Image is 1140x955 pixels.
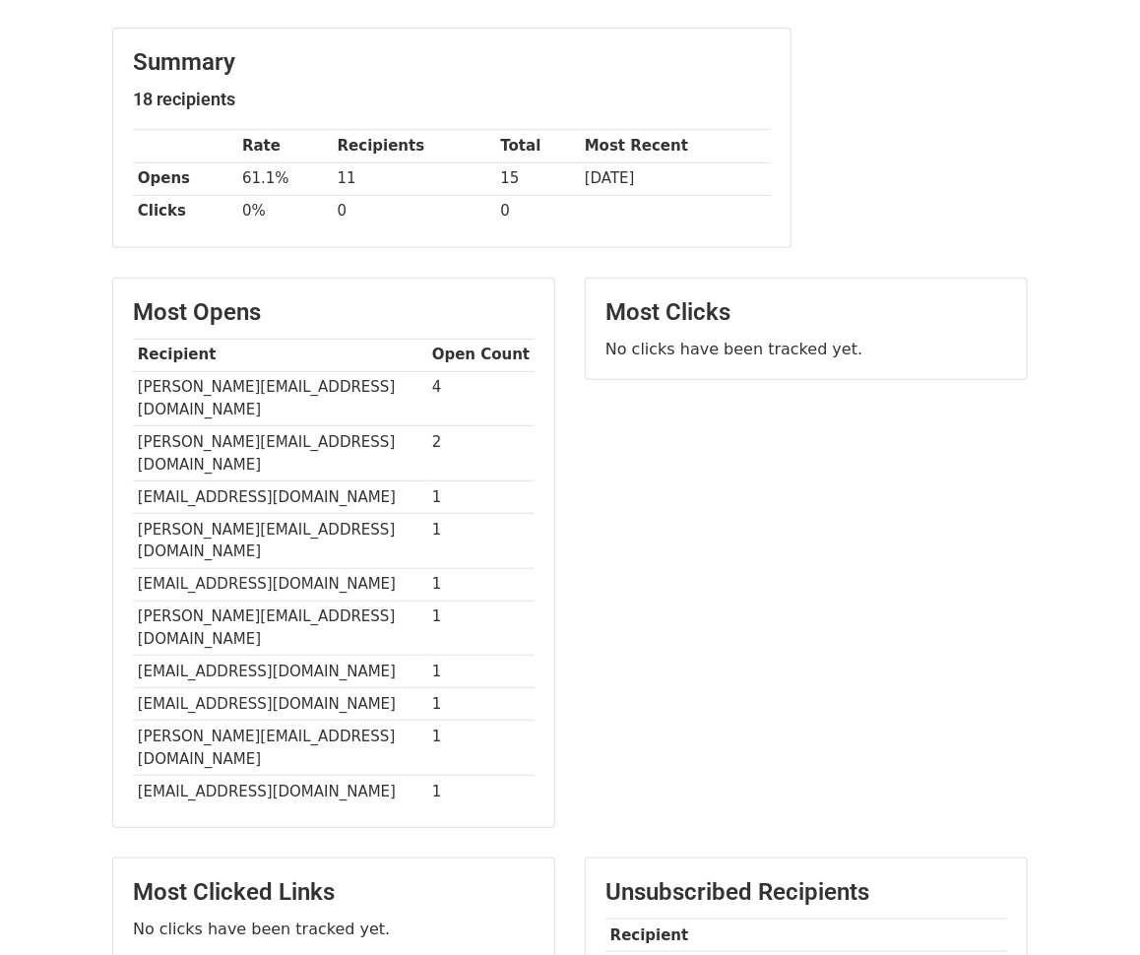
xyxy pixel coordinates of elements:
td: 4 [427,371,535,426]
td: [EMAIL_ADDRESS][DOMAIN_NAME] [133,568,427,601]
td: 2 [427,426,535,481]
th: Open Count [427,339,535,371]
h3: Summary [133,48,771,77]
h5: 18 recipients [133,89,771,110]
td: [DATE] [580,162,771,195]
td: [EMAIL_ADDRESS][DOMAIN_NAME] [133,656,427,688]
td: 1 [427,721,535,776]
th: Recipient [605,919,1007,951]
td: [PERSON_NAME][EMAIL_ADDRESS][DOMAIN_NAME] [133,601,427,656]
th: Clicks [133,195,237,227]
iframe: Chat Widget [1042,860,1140,955]
h3: Most Opens [133,298,535,327]
p: No clicks have been tracked yet. [605,339,1007,359]
th: Rate [237,130,333,162]
td: 1 [427,601,535,656]
td: 0 [496,195,580,227]
td: 1 [427,688,535,721]
td: [PERSON_NAME][EMAIL_ADDRESS][DOMAIN_NAME] [133,371,427,426]
td: 1 [427,480,535,513]
td: 1 [427,568,535,601]
th: Total [496,130,580,162]
td: [PERSON_NAME][EMAIL_ADDRESS][DOMAIN_NAME] [133,513,427,568]
td: 1 [427,776,535,808]
h3: Unsubscribed Recipients [605,878,1007,907]
h3: Most Clicks [605,298,1007,327]
td: 11 [333,162,496,195]
td: 15 [496,162,580,195]
h3: Most Clicked Links [133,878,535,907]
td: 1 [427,513,535,568]
th: Most Recent [580,130,771,162]
td: 61.1% [237,162,333,195]
th: Recipients [333,130,496,162]
td: [EMAIL_ADDRESS][DOMAIN_NAME] [133,688,427,721]
th: Opens [133,162,237,195]
th: Recipient [133,339,427,371]
td: [PERSON_NAME][EMAIL_ADDRESS][DOMAIN_NAME] [133,721,427,776]
td: [PERSON_NAME][EMAIL_ADDRESS][DOMAIN_NAME] [133,426,427,481]
td: 0 [333,195,496,227]
td: 0% [237,195,333,227]
td: [EMAIL_ADDRESS][DOMAIN_NAME] [133,776,427,808]
td: [EMAIL_ADDRESS][DOMAIN_NAME] [133,480,427,513]
td: 1 [427,656,535,688]
p: No clicks have been tracked yet. [133,919,535,939]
